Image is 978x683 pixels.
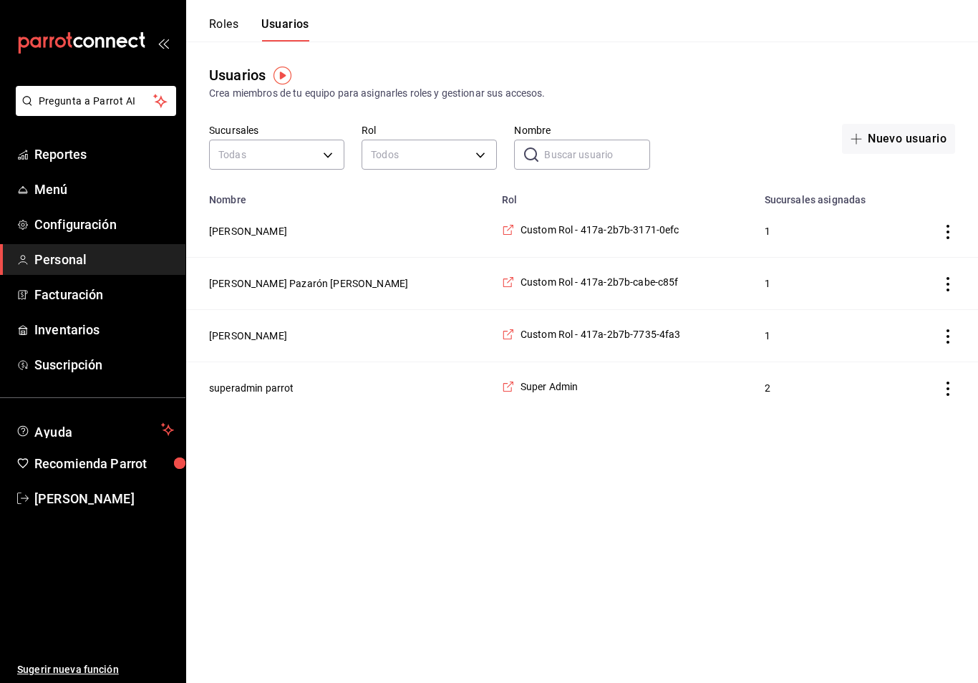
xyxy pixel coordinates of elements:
[17,662,174,677] span: Sugerir nueva función
[209,86,955,101] div: Crea miembros de tu equipo para asignarles roles y gestionar sus accesos.
[158,37,169,49] button: open_drawer_menu
[209,276,408,291] button: [PERSON_NAME] Pazarón [PERSON_NAME]
[261,17,309,42] button: Usuarios
[362,125,497,135] label: Rol
[34,215,174,234] span: Configuración
[941,225,955,239] button: actions
[34,180,174,199] span: Menú
[39,94,154,109] span: Pregunta a Parrot AI
[502,379,578,394] a: Super Admin
[10,104,176,119] a: Pregunta a Parrot AI
[765,224,891,238] span: 1
[514,125,649,135] label: Nombre
[34,285,174,304] span: Facturación
[209,125,344,135] label: Sucursales
[941,382,955,396] button: actions
[34,454,174,473] span: Recomienda Parrot
[34,250,174,269] span: Personal
[16,86,176,116] button: Pregunta a Parrot AI
[502,275,679,289] a: Custom Rol - 417a-2b7b-cabe-c85f
[521,379,578,394] span: Super Admin
[502,223,679,237] a: Custom Rol - 417a-2b7b-3171-0efc
[765,381,891,395] span: 2
[362,140,497,170] div: Todos
[756,185,909,205] th: Sucursales asignadas
[842,124,955,154] button: Nuevo usuario
[209,17,238,42] button: Roles
[209,64,266,86] div: Usuarios
[273,67,291,84] img: Tooltip marker
[941,329,955,344] button: actions
[209,329,287,343] button: [PERSON_NAME]
[186,185,978,414] table: employeesTable
[34,355,174,374] span: Suscripción
[544,140,649,169] input: Buscar usuario
[521,275,679,289] span: Custom Rol - 417a-2b7b-cabe-c85f
[765,329,891,343] span: 1
[209,140,344,170] div: Todas
[34,421,155,438] span: Ayuda
[34,145,174,164] span: Reportes
[521,223,679,237] span: Custom Rol - 417a-2b7b-3171-0efc
[209,224,287,238] button: [PERSON_NAME]
[765,276,891,291] span: 1
[209,381,294,395] button: superadmin parrot
[186,185,493,205] th: Nombre
[34,489,174,508] span: [PERSON_NAME]
[34,320,174,339] span: Inventarios
[941,277,955,291] button: actions
[502,327,681,341] a: Custom Rol - 417a-2b7b-7735-4fa3
[209,17,309,42] div: navigation tabs
[493,185,756,205] th: Rol
[521,327,681,341] span: Custom Rol - 417a-2b7b-7735-4fa3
